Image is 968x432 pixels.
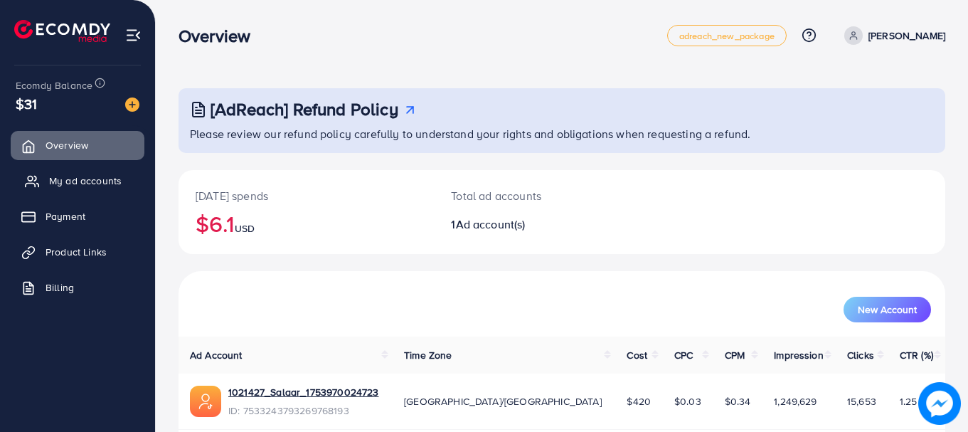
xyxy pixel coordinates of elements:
span: New Account [858,305,917,315]
span: Payment [46,209,85,223]
span: Ecomdy Balance [16,78,92,93]
span: $0.03 [674,394,701,409]
a: My ad accounts [11,167,144,195]
p: Total ad accounts [451,187,609,204]
span: Product Links [46,245,107,259]
img: ic-ads-acc.e4c84228.svg [190,386,221,417]
img: logo [14,20,110,42]
span: adreach_new_package [679,31,775,41]
span: Ad Account [190,348,243,362]
button: New Account [844,297,931,322]
a: adreach_new_package [667,25,787,46]
span: CPC [674,348,693,362]
a: Payment [11,202,144,231]
img: image [918,382,961,425]
span: Impression [774,348,824,362]
img: menu [125,27,142,43]
h2: $6.1 [196,210,417,237]
img: image [125,98,139,112]
h3: [AdReach] Refund Policy [211,99,398,120]
a: [PERSON_NAME] [839,26,945,45]
span: CPM [725,348,745,362]
span: $420 [627,394,651,409]
a: Overview [11,131,144,159]
span: Ad account(s) [456,216,526,232]
span: [GEOGRAPHIC_DATA]/[GEOGRAPHIC_DATA] [404,394,602,409]
a: Product Links [11,238,144,266]
h2: 1 [451,218,609,231]
p: [DATE] spends [196,187,417,204]
span: Cost [627,348,647,362]
span: USD [235,221,255,236]
span: 15,653 [847,394,876,409]
span: $0.34 [725,394,751,409]
span: Clicks [847,348,874,362]
span: ID: 7533243793269768193 [228,404,378,418]
span: Overview [46,138,88,152]
a: 1021427_Salaar_1753970024723 [228,385,378,399]
span: CTR (%) [900,348,933,362]
p: Please review our refund policy carefully to understand your rights and obligations when requesti... [190,125,937,142]
span: 1.25 [900,394,918,409]
span: $31 [16,93,37,114]
span: Billing [46,280,74,295]
h3: Overview [179,26,262,46]
span: 1,249,629 [774,394,817,409]
span: My ad accounts [49,174,122,188]
p: [PERSON_NAME] [868,27,945,44]
a: Billing [11,273,144,302]
span: Time Zone [404,348,452,362]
